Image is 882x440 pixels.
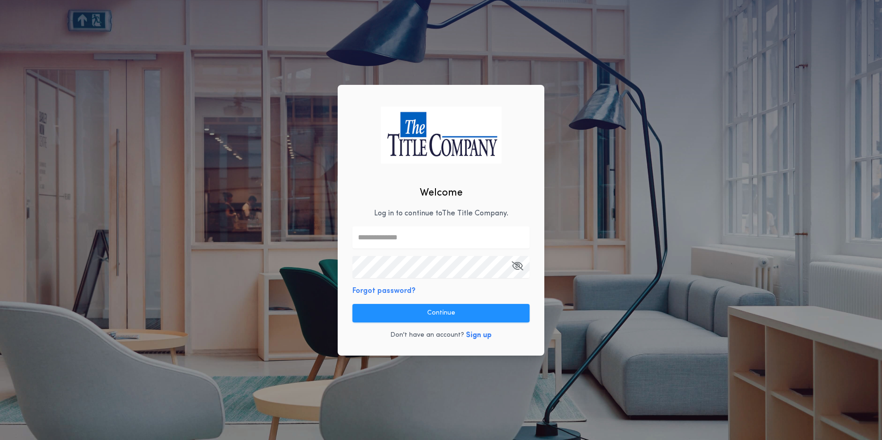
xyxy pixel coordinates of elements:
[381,107,501,163] img: logo
[352,304,530,322] button: Continue
[374,208,508,219] p: Log in to continue to The Title Company .
[466,330,492,341] button: Sign up
[352,285,416,297] button: Forgot password?
[420,185,463,201] h2: Welcome
[390,331,464,340] p: Don't have an account?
